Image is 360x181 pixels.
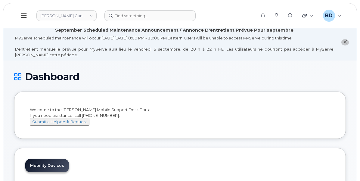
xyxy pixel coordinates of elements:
a: Mobility Devices [25,159,69,172]
div: September Scheduled Maintenance Announcement / Annonce D'entretient Prévue Pour septembre [55,27,293,33]
button: Submit a Helpdesk Request [30,118,89,126]
h1: Dashboard [14,71,346,82]
div: MyServe scheduled maintenance will occur [DATE][DATE] 8:00 PM - 10:00 PM Eastern. Users will be u... [15,35,334,58]
button: close notification [341,39,349,45]
a: Submit a Helpdesk Request [30,119,89,124]
div: Welcome to the [PERSON_NAME] Mobile Support Desk Portal If you need assistance, call [PHONE_NUMBER]. [30,107,330,126]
